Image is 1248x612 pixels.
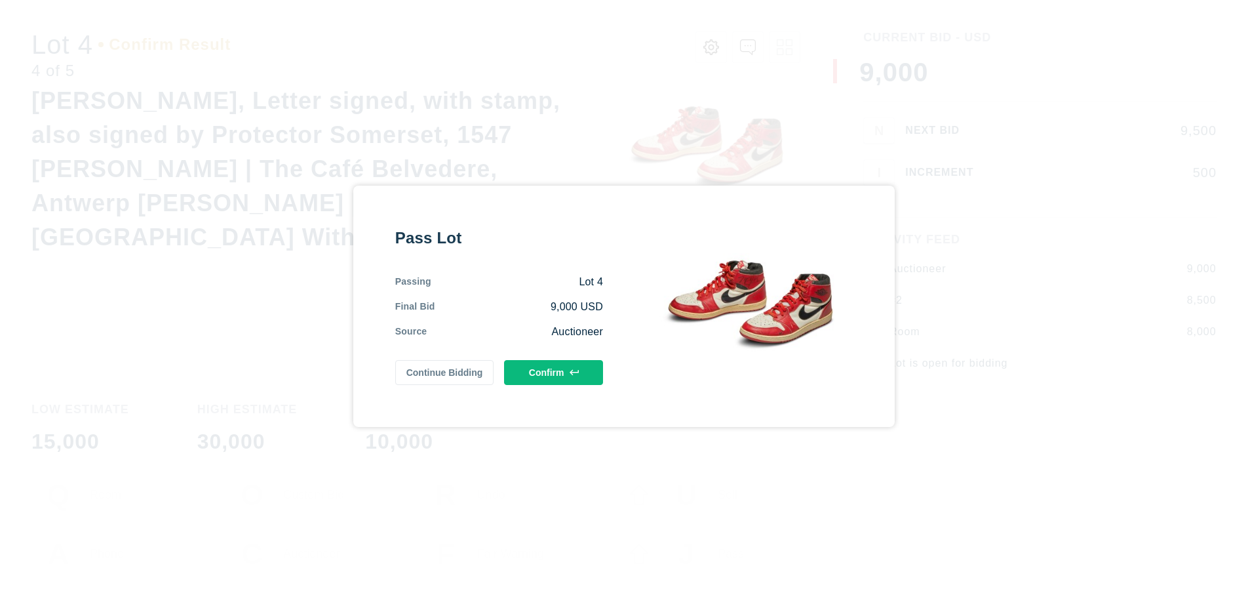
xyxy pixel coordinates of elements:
[435,300,603,314] div: 9,000 USD
[504,360,603,385] button: Confirm
[395,275,431,289] div: Passing
[427,325,603,339] div: Auctioneer
[395,300,435,314] div: Final Bid
[395,325,427,339] div: Source
[395,360,494,385] button: Continue Bidding
[431,275,603,289] div: Lot 4
[395,228,603,249] div: Pass Lot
